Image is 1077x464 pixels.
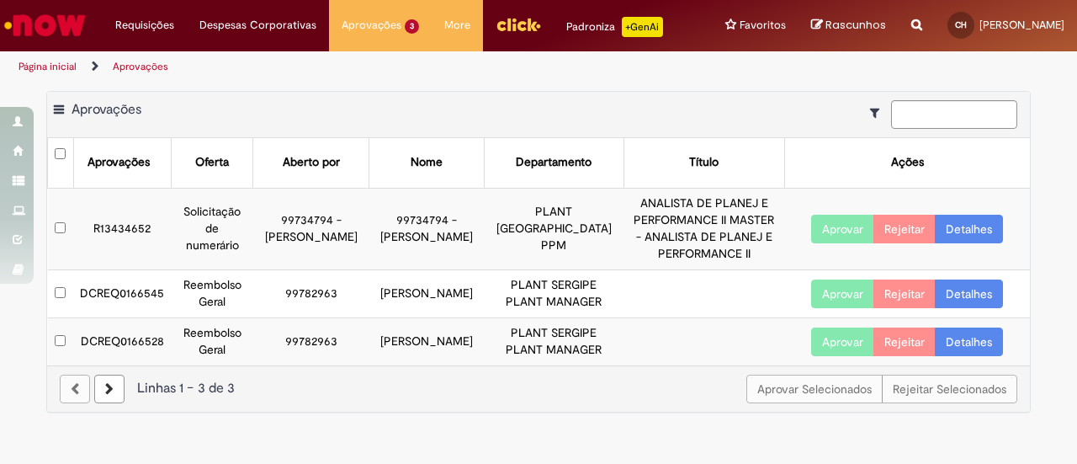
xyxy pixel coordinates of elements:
[19,60,77,73] a: Página inicial
[411,154,443,171] div: Nome
[369,317,484,365] td: [PERSON_NAME]
[171,188,253,269] td: Solicitação de numerário
[811,18,886,34] a: Rascunhos
[811,280,874,308] button: Aprovar
[253,188,369,269] td: 99734794 - [PERSON_NAME]
[13,51,705,83] ul: Trilhas de página
[825,17,886,33] span: Rascunhos
[171,317,253,365] td: Reembolso Geral
[283,154,340,171] div: Aberto por
[811,215,874,243] button: Aprovar
[873,328,936,356] button: Rejeitar
[873,215,936,243] button: Rejeitar
[955,19,967,30] span: CH
[623,188,784,269] td: ANALISTA DE PLANEJ E PERFORMANCE II MASTER - ANALISTA DE PLANEJ E PERFORMANCE II
[253,269,369,317] td: 99782963
[485,188,623,269] td: PLANT [GEOGRAPHIC_DATA] PPM
[405,19,419,34] span: 3
[516,154,592,171] div: Departamento
[171,269,253,317] td: Reembolso Geral
[253,317,369,365] td: 99782963
[485,269,623,317] td: PLANT SERGIPE PLANT MANAGER
[73,138,171,188] th: Aprovações
[891,154,924,171] div: Ações
[935,280,1003,308] a: Detalhes
[369,188,484,269] td: 99734794 - [PERSON_NAME]
[342,17,401,34] span: Aprovações
[60,379,1017,398] div: Linhas 1 − 3 de 3
[2,8,88,42] img: ServiceNow
[935,215,1003,243] a: Detalhes
[73,188,171,269] td: R13434652
[369,269,484,317] td: [PERSON_NAME]
[73,269,171,317] td: DCREQ0166545
[199,17,316,34] span: Despesas Corporativas
[811,328,874,356] button: Aprovar
[485,317,623,365] td: PLANT SERGIPE PLANT MANAGER
[566,17,663,37] div: Padroniza
[115,17,174,34] span: Requisições
[73,317,171,365] td: DCREQ0166528
[740,17,786,34] span: Favoritos
[870,107,888,119] i: Mostrar filtros para: Suas Solicitações
[88,154,150,171] div: Aprovações
[979,18,1064,32] span: [PERSON_NAME]
[72,101,141,118] span: Aprovações
[113,60,168,73] a: Aprovações
[873,280,936,308] button: Rejeitar
[444,17,470,34] span: More
[935,328,1003,356] a: Detalhes
[622,17,663,37] p: +GenAi
[496,12,541,37] img: click_logo_yellow_360x200.png
[195,154,229,171] div: Oferta
[689,154,719,171] div: Título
